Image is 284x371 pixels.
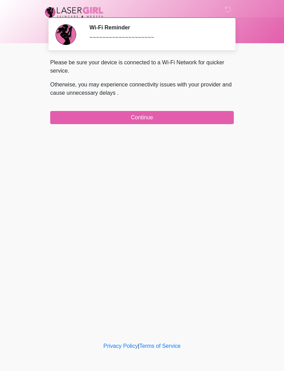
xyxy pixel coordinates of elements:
[50,111,234,124] button: Continue
[104,343,138,349] a: Privacy Policy
[43,5,105,19] img: Laser Girl Med Spa LLC Logo
[138,343,139,349] a: |
[50,81,234,97] p: Otherwise, you may experience connectivity issues with your provider and cause unnecessary delays .
[139,343,180,349] a: Terms of Service
[50,58,234,75] p: Please be sure your device is connected to a Wi-Fi Network for quicker service.
[89,24,223,31] h2: Wi-Fi Reminder
[89,34,223,42] div: ~~~~~~~~~~~~~~~~~~~~
[55,24,76,45] img: Agent Avatar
